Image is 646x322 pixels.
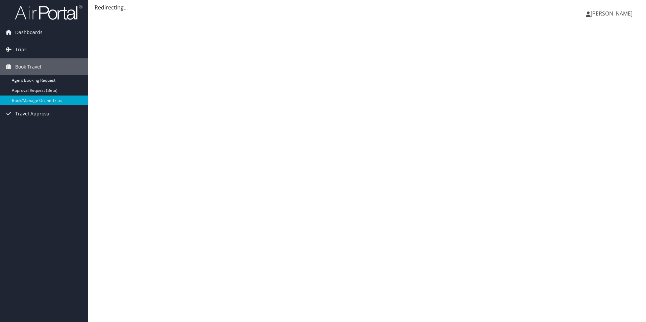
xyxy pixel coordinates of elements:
[15,41,27,58] span: Trips
[15,24,43,41] span: Dashboards
[15,4,82,20] img: airportal-logo.png
[15,105,51,122] span: Travel Approval
[591,10,632,17] span: [PERSON_NAME]
[15,58,41,75] span: Book Travel
[95,3,639,11] div: Redirecting...
[586,3,639,24] a: [PERSON_NAME]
